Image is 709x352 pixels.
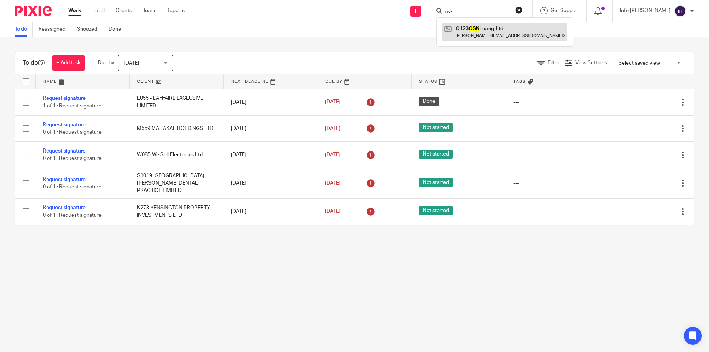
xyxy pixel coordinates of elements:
[513,79,526,83] span: Tags
[109,22,127,37] a: Done
[223,89,318,115] td: [DATE]
[92,7,105,14] a: Email
[130,198,224,225] td: K273 KENSINGTON PROPERTY INVESTMENTS LTD
[515,6,523,14] button: Clear
[143,7,155,14] a: Team
[419,97,439,106] span: Done
[130,168,224,198] td: S1019 [GEOGRAPHIC_DATA][PERSON_NAME] DENTAL PRACTICE LIMITED
[444,9,510,16] input: Search
[513,151,593,158] div: ---
[223,168,318,198] td: [DATE]
[116,7,132,14] a: Clients
[43,213,102,218] span: 0 of 1 · Request signature
[619,61,660,66] span: Select saved view
[674,5,686,17] img: svg%3E
[620,7,671,14] p: Info [PERSON_NAME]
[43,96,86,101] a: Request signature
[15,6,52,16] img: Pixie
[419,150,453,159] span: Not started
[325,152,340,157] span: [DATE]
[43,205,86,210] a: Request signature
[513,208,593,215] div: ---
[325,209,340,214] span: [DATE]
[223,198,318,225] td: [DATE]
[77,22,103,37] a: Snoozed
[548,60,559,65] span: Filter
[419,206,453,215] span: Not started
[43,156,102,161] span: 0 of 1 · Request signature
[325,100,340,105] span: [DATE]
[223,142,318,168] td: [DATE]
[130,89,224,115] td: L055 - LAFFAIRE EXCLUSIVE LIMITED
[43,130,102,135] span: 0 of 1 · Request signature
[130,115,224,141] td: M559 MAHAKAL HOLDINGS LTD
[575,60,607,65] span: View Settings
[551,8,579,13] span: Get Support
[52,55,85,71] a: + Add task
[43,184,102,189] span: 0 of 1 · Request signature
[43,103,102,109] span: 1 of 1 · Request signature
[223,115,318,141] td: [DATE]
[38,60,45,66] span: (5)
[419,178,453,187] span: Not started
[68,7,81,14] a: Work
[43,148,86,154] a: Request signature
[23,59,45,67] h1: To do
[124,61,139,66] span: [DATE]
[513,180,593,187] div: ---
[43,177,86,182] a: Request signature
[38,22,71,37] a: Reassigned
[15,22,33,37] a: To do
[166,7,185,14] a: Reports
[513,125,593,132] div: ---
[98,59,114,66] p: Due by
[325,126,340,131] span: [DATE]
[419,123,453,132] span: Not started
[130,142,224,168] td: W085 We Sell Electricals Ltd
[513,99,593,106] div: ---
[325,181,340,186] span: [DATE]
[43,122,86,127] a: Request signature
